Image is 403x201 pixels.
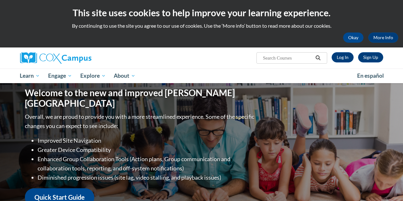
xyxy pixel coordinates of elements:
[38,173,256,182] li: Diminished progression issues (site lag, video stalling, and playback issues)
[38,136,256,145] li: Improved Site Navigation
[80,72,106,80] span: Explore
[20,52,91,64] img: Cox Campus
[38,154,256,173] li: Enhanced Group Collaboration Tools (Action plans, Group communication and collaboration tools, re...
[332,52,354,62] a: Log In
[353,69,388,83] a: En español
[20,72,40,80] span: Learn
[48,72,72,80] span: Engage
[20,52,135,64] a: Cox Campus
[114,72,135,80] span: About
[262,54,313,62] input: Search Courses
[44,68,76,83] a: Engage
[358,52,383,62] a: Register
[25,88,256,109] h1: Welcome to the new and improved [PERSON_NAME][GEOGRAPHIC_DATA]
[25,112,256,131] p: Overall, we are proud to provide you with a more streamlined experience. Some of the specific cha...
[357,72,384,79] span: En español
[16,68,44,83] a: Learn
[5,22,398,29] p: By continuing to use the site you agree to our use of cookies. Use the ‘More info’ button to read...
[313,54,323,62] button: Search
[76,68,110,83] a: Explore
[5,6,398,19] h2: This site uses cookies to help improve your learning experience.
[343,32,363,43] button: Okay
[15,68,388,83] div: Main menu
[38,145,256,154] li: Greater Device Compatibility
[368,32,398,43] a: More Info
[110,68,140,83] a: About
